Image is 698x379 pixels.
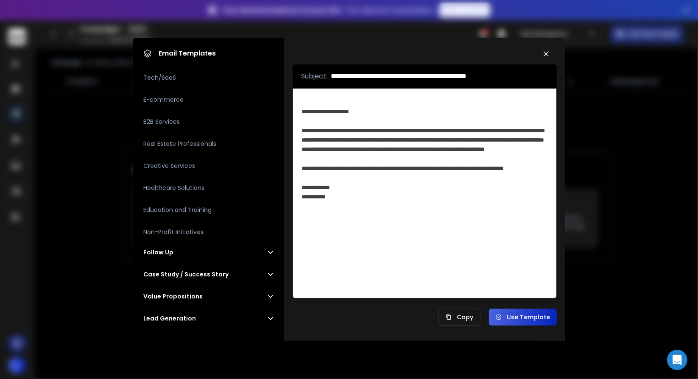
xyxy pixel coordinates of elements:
button: Case Study / Success Story [143,270,274,279]
button: Copy [438,309,480,326]
button: Follow Up [143,248,274,256]
h3: Tech/SaaS [143,73,176,82]
h3: Creative Services [143,162,195,170]
button: Lead Generation [143,314,274,323]
button: Value Propositions [143,292,274,301]
h3: Real Estate Professionals [143,139,216,148]
h3: Healthcare Solutions [143,184,204,192]
button: Use Template [489,309,557,326]
h3: B2B Services [143,117,180,126]
h3: E-commerce [143,95,184,104]
h3: Non-Profit Initiatives [143,228,204,236]
h1: Email Templates [143,48,216,59]
p: Subject: [301,71,327,81]
h3: Education and Training [143,206,212,214]
div: Open Intercom Messenger [667,350,687,370]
